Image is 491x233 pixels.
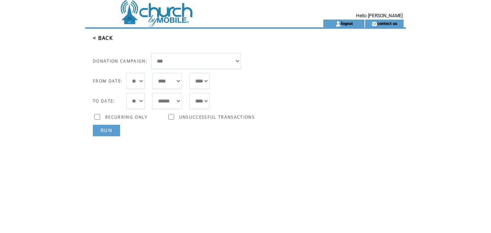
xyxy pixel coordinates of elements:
span: TO DATE: [93,98,115,104]
span: DONATION CAMPAIGN: [93,58,147,64]
a: RUN [93,125,120,136]
img: contact_us_icon.gif [371,21,377,27]
a: contact us [377,21,397,26]
a: logout [341,21,353,26]
span: FROM DATE: [93,78,122,84]
img: account_icon.gif [335,21,341,27]
span: Hello [PERSON_NAME] [356,13,403,18]
a: < BACK [93,35,113,41]
span: UNSUCCESSFUL TRANSACTIONS [179,114,255,120]
span: RECURRING ONLY [105,114,148,120]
